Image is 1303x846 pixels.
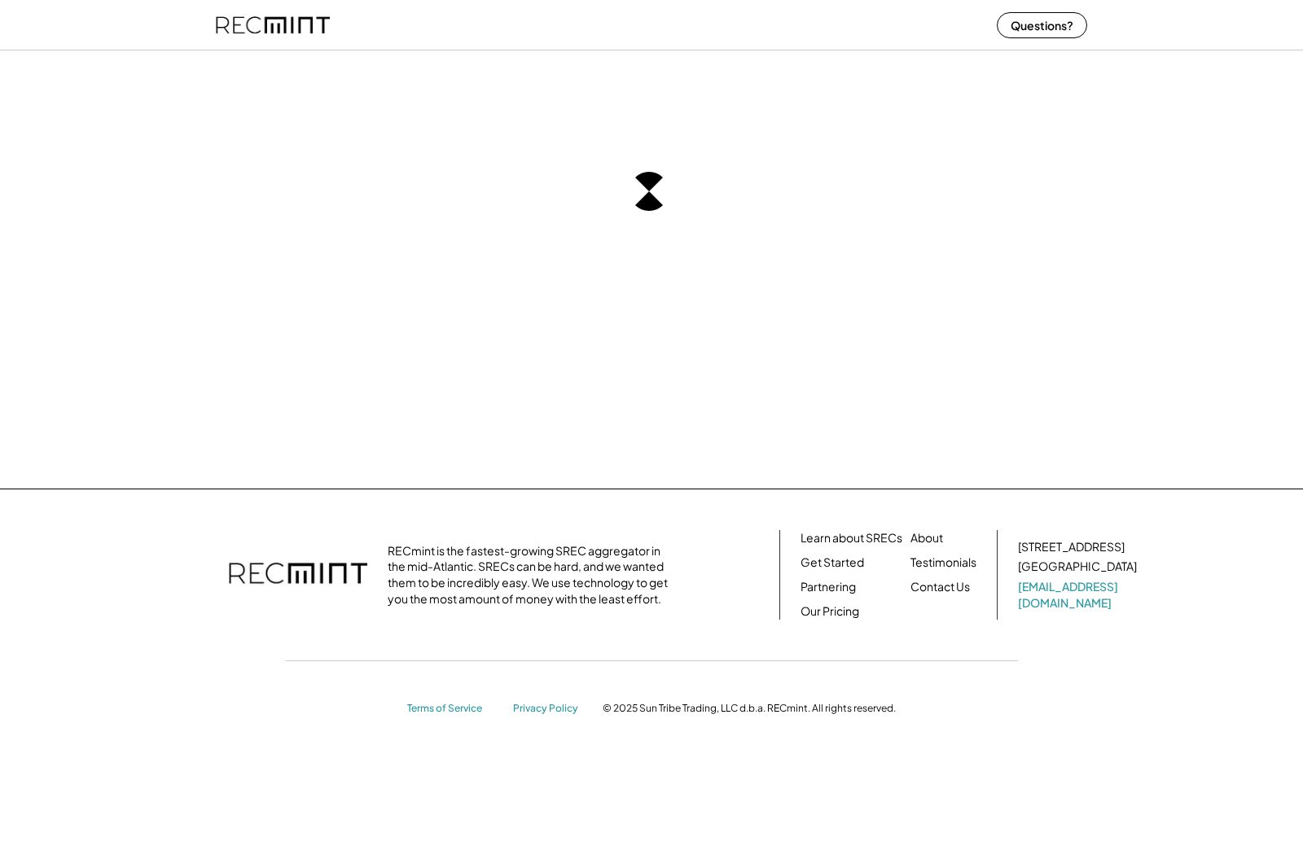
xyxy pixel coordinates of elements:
[388,543,677,607] div: RECmint is the fastest-growing SREC aggregator in the mid-Atlantic. SRECs can be hard, and we wan...
[910,530,943,546] a: About
[407,702,497,716] a: Terms of Service
[1018,539,1125,555] div: [STREET_ADDRESS]
[1018,559,1137,575] div: [GEOGRAPHIC_DATA]
[997,12,1087,38] button: Questions?
[513,702,586,716] a: Privacy Policy
[801,555,864,571] a: Get Started
[801,579,856,595] a: Partnering
[910,579,970,595] a: Contact Us
[216,3,330,46] img: recmint-logotype%403x%20%281%29.jpeg
[1018,579,1140,611] a: [EMAIL_ADDRESS][DOMAIN_NAME]
[801,530,902,546] a: Learn about SRECs
[801,603,859,620] a: Our Pricing
[603,702,896,715] div: © 2025 Sun Tribe Trading, LLC d.b.a. RECmint. All rights reserved.
[229,546,367,603] img: recmint-logotype%403x.png
[910,555,976,571] a: Testimonials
